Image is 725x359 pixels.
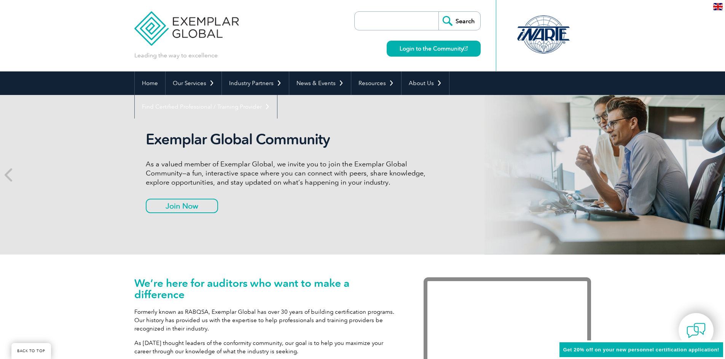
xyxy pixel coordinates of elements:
a: Join Now [146,199,218,213]
img: open_square.png [464,46,468,51]
img: contact-chat.png [687,321,706,340]
p: As a valued member of Exemplar Global, we invite you to join the Exemplar Global Community—a fun,... [146,160,431,187]
p: As [DATE] thought leaders of the conformity community, our goal is to help you maximize your care... [134,339,401,356]
img: en [713,3,723,10]
h2: Exemplar Global Community [146,131,431,148]
a: About Us [402,71,449,95]
a: News & Events [289,71,351,95]
p: Formerly known as RABQSA, Exemplar Global has over 30 years of building certification programs. O... [134,308,401,333]
a: BACK TO TOP [11,343,51,359]
a: Industry Partners [222,71,289,95]
h1: We’re here for auditors who want to make a difference [134,277,401,300]
input: Search [438,12,480,30]
p: Leading the way to excellence [134,51,218,60]
a: Home [135,71,165,95]
a: Find Certified Professional / Training Provider [135,95,277,119]
span: Get 20% off on your new personnel certification application! [563,347,719,353]
a: Our Services [166,71,221,95]
a: Login to the Community [387,41,481,57]
a: Resources [351,71,401,95]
